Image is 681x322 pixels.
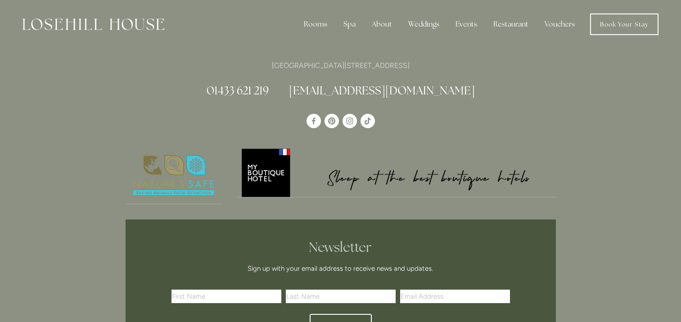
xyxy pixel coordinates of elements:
[307,114,321,128] a: Losehill House Hotel & Spa
[289,83,475,98] a: [EMAIL_ADDRESS][DOMAIN_NAME]
[297,15,334,33] div: Rooms
[361,114,375,128] a: TikTok
[126,59,556,72] p: [GEOGRAPHIC_DATA][STREET_ADDRESS]
[448,15,484,33] div: Events
[325,114,339,128] a: Pinterest
[286,290,396,303] input: Last Name
[336,15,363,33] div: Spa
[343,114,357,128] a: Instagram
[365,15,399,33] div: About
[401,15,446,33] div: Weddings
[207,83,269,98] a: 01433 621 219
[175,239,507,255] h2: Newsletter
[537,15,582,33] a: Vouchers
[590,13,658,35] a: Book Your Stay
[175,263,507,274] p: Sign up with your email address to receive news and updates.
[171,290,281,303] input: First Name
[237,147,556,197] img: My Boutique Hotel - Logo
[23,18,164,30] img: Losehill House
[486,15,536,33] div: Restaurant
[126,147,222,204] img: Nature's Safe - Logo
[400,290,510,303] input: Email Address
